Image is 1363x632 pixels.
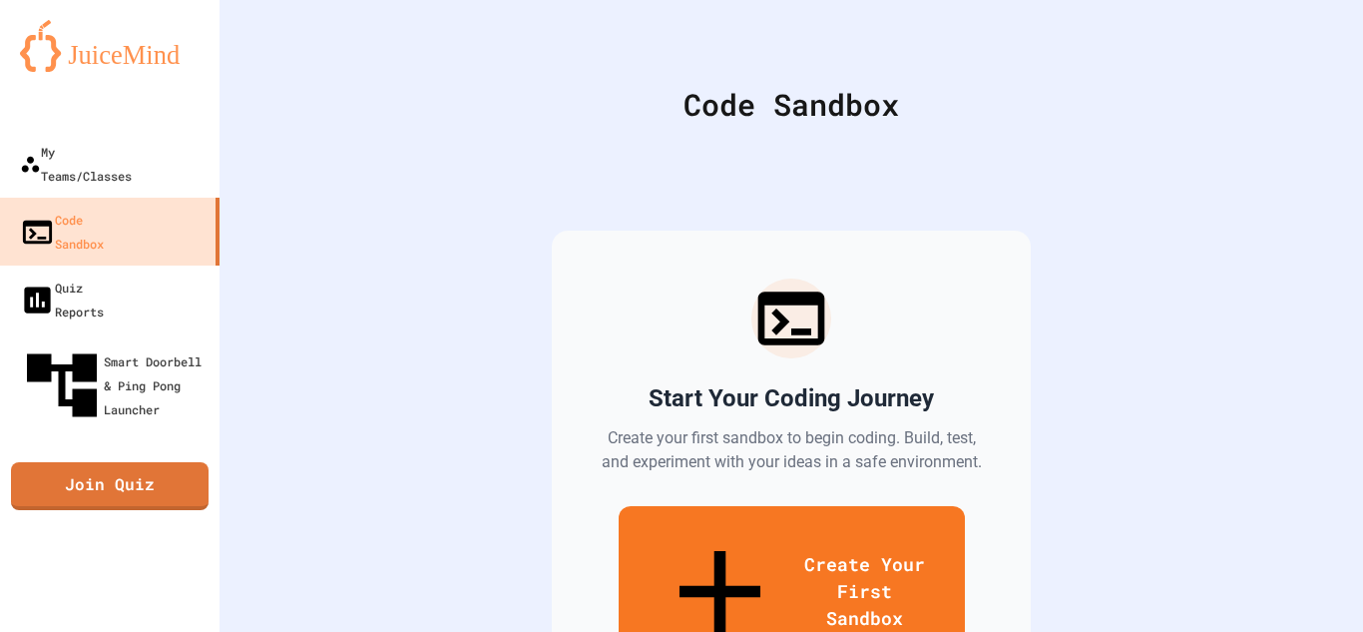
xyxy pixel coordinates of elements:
div: Code Sandbox [269,82,1313,127]
div: My Teams/Classes [20,140,132,188]
div: Quiz Reports [20,276,104,323]
p: Create your first sandbox to begin coding. Build, test, and experiment with your ideas in a safe ... [600,426,983,474]
div: Smart Doorbell & Ping Pong Launcher [20,343,212,427]
h2: Start Your Coding Journey [649,382,934,414]
div: Code Sandbox [20,208,104,256]
a: Join Quiz [11,462,209,510]
img: logo-orange.svg [20,20,200,72]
